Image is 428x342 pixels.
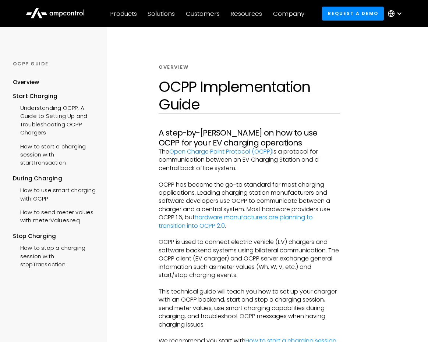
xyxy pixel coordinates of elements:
[230,10,262,18] div: Resources
[13,78,39,92] a: Overview
[13,232,99,240] div: Stop Charging
[159,172,340,180] p: ‍
[13,61,99,67] div: OCPP GUIDE
[273,10,304,18] div: Company
[13,183,99,205] a: How to use smart charging with OCPP
[159,128,340,148] h3: A step-by-[PERSON_NAME] on how to use OCPP for your EV charging operations
[159,78,340,113] h1: OCPP Implementation Guide
[110,10,137,18] div: Products
[186,10,220,18] div: Customers
[159,230,340,238] p: ‍
[13,78,39,86] div: Overview
[13,100,99,139] a: Understanding OCPP: A Guide to Setting Up and Troubleshooting OCPP Chargers
[159,148,340,172] p: The is a protocol for communication between an EV Charging Station and a central back office system.
[159,288,340,329] p: This technical guide will teach you how to set up your charger with an OCPP backend, start and st...
[159,181,340,230] p: OCPP has become the go-to standard for most charging applications. Leading charging station manuf...
[159,213,313,230] a: hardware manufacturers are planning to transition into OCPP 2.0
[13,240,99,270] a: How to stop a charging session with stopTransaction
[159,280,340,288] p: ‍
[148,10,175,18] div: Solutions
[13,139,99,169] a: How to start a charging session with startTransaction
[159,64,188,71] div: Overview
[13,205,99,227] a: How to send meter values with meterValues.req
[13,92,99,100] div: Start Charging
[159,329,340,337] p: ‍
[159,238,340,279] p: OCPP is used to connect electric vehicle (EV) chargers and software backend systems using bilater...
[322,7,384,20] a: Request a demo
[169,147,272,156] a: Open Charge Point Protocol (OCPP)
[13,174,99,183] div: During Charging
